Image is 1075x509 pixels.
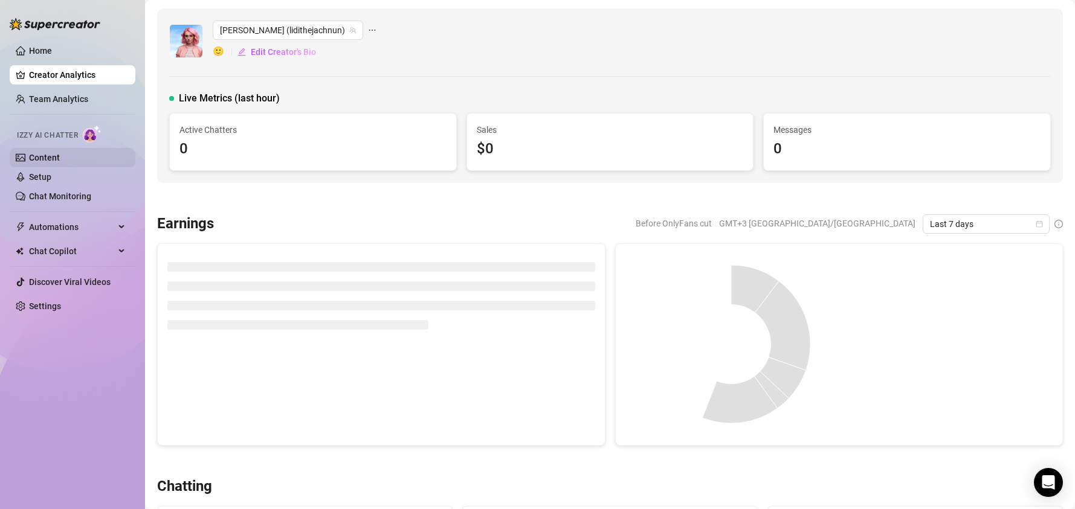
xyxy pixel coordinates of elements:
[29,277,111,287] a: Discover Viral Videos
[251,47,316,57] span: Edit Creator's Bio
[349,27,357,34] span: team
[29,217,115,237] span: Automations
[16,247,24,255] img: Chat Copilot
[17,130,78,141] span: Izzy AI Chatter
[29,153,60,162] a: Content
[29,242,115,261] span: Chat Copilot
[930,215,1042,233] span: Last 7 days
[29,94,88,104] a: Team Analytics
[220,21,356,39] span: Amanda (lidithejachnun)
[179,123,447,136] span: Active Chatters
[719,214,915,232] span: GMT+3 [GEOGRAPHIC_DATA]/[GEOGRAPHIC_DATA]
[1034,468,1063,497] div: Open Intercom Messenger
[29,191,91,201] a: Chat Monitoring
[83,125,102,142] img: AI Chatter
[170,25,202,57] img: Amanda
[477,138,744,161] div: $0
[477,123,744,136] span: Sales
[179,91,280,106] span: Live Metrics (last hour)
[368,21,376,40] span: ellipsis
[29,65,126,85] a: Creator Analytics
[1054,220,1063,228] span: info-circle
[157,214,214,234] h3: Earnings
[773,123,1041,136] span: Messages
[157,477,212,496] h3: Chatting
[16,222,25,232] span: thunderbolt
[213,45,237,59] span: 🙂
[1036,220,1043,228] span: calendar
[10,18,100,30] img: logo-BBDzfeDw.svg
[237,42,317,62] button: Edit Creator's Bio
[29,301,61,311] a: Settings
[29,172,51,182] a: Setup
[179,138,447,161] div: 0
[237,48,246,56] span: edit
[29,46,52,56] a: Home
[636,214,712,232] span: Before OnlyFans cut
[773,138,1041,161] div: 0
